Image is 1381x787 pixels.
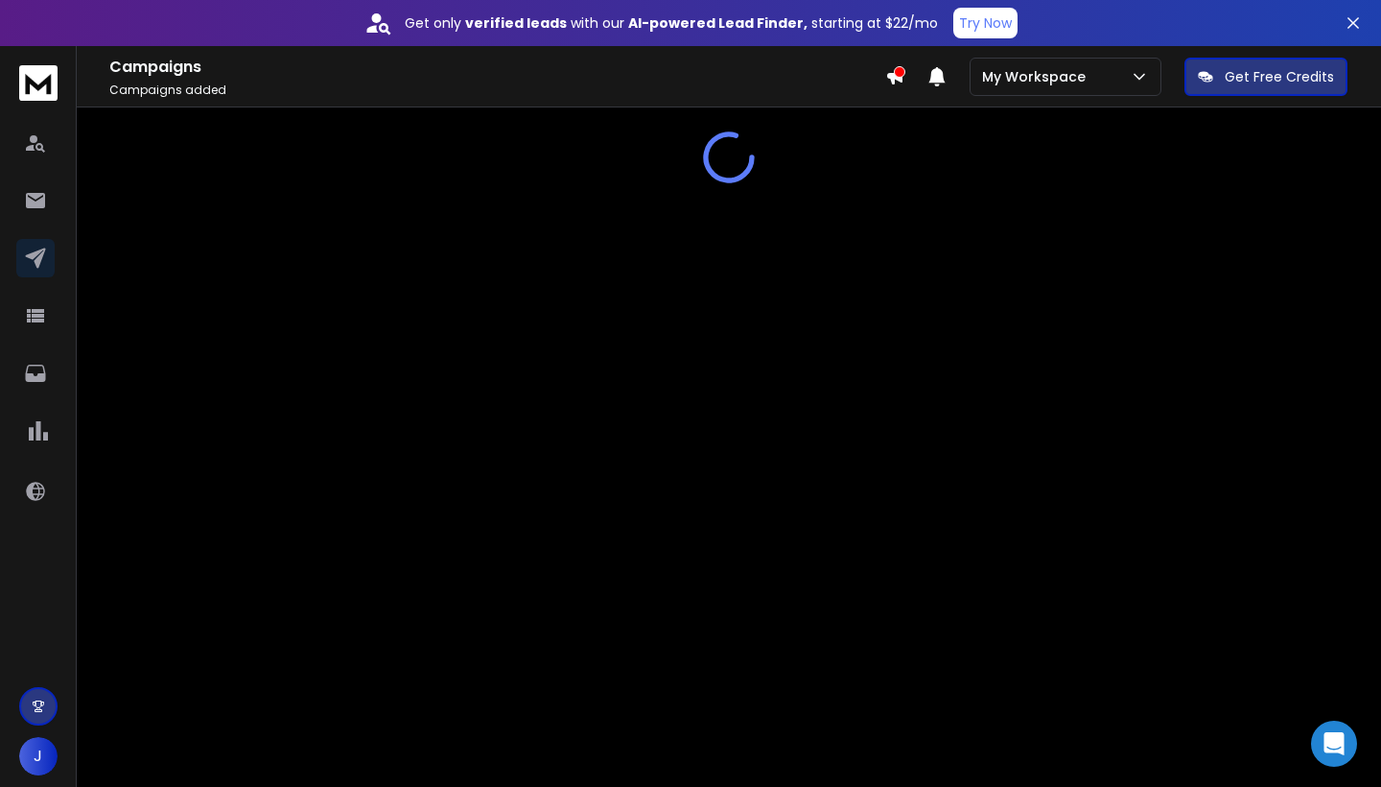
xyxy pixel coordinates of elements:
[109,56,885,79] h1: Campaigns
[959,13,1012,33] p: Try Now
[19,737,58,775] button: J
[465,13,567,33] strong: verified leads
[19,65,58,101] img: logo
[1184,58,1347,96] button: Get Free Credits
[1311,721,1357,767] div: Open Intercom Messenger
[109,83,885,98] p: Campaigns added
[953,8,1018,38] button: Try Now
[1225,67,1334,86] p: Get Free Credits
[628,13,808,33] strong: AI-powered Lead Finder,
[405,13,938,33] p: Get only with our starting at $22/mo
[982,67,1093,86] p: My Workspace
